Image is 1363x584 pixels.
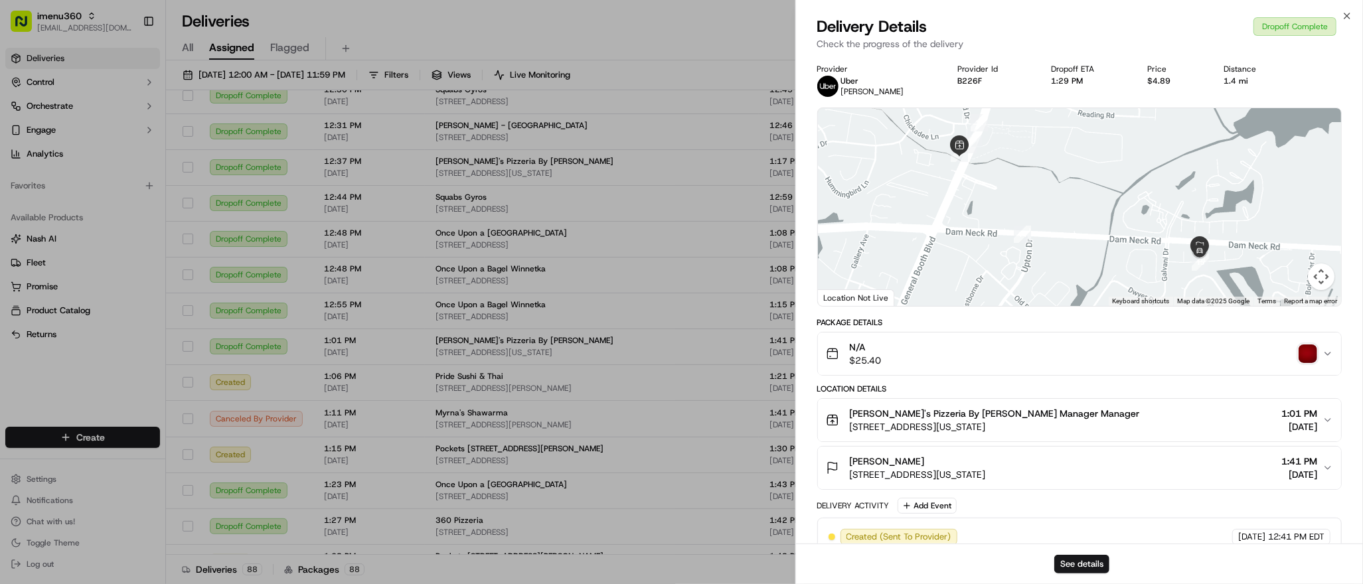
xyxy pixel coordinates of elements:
[817,37,1342,50] p: Check the progress of the delivery
[226,131,242,147] button: Start new chat
[841,86,904,97] span: [PERSON_NAME]
[850,420,1140,433] span: [STREET_ADDRESS][US_STATE]
[35,86,239,100] input: Got a question? Start typing here...
[850,468,986,481] span: [STREET_ADDRESS][US_STATE]
[112,194,123,204] div: 💻
[1051,64,1126,74] div: Dropoff ETA
[13,13,40,40] img: Nash
[850,340,882,354] span: N/A
[817,76,839,97] img: uber-new-logo.jpeg
[846,531,951,543] span: Created (Sent To Provider)
[1112,297,1169,306] button: Keyboard shortcuts
[1051,76,1126,86] div: 1:29 PM
[1281,407,1317,420] span: 1:01 PM
[1281,468,1317,481] span: [DATE]
[1284,297,1337,305] a: Report a map error
[1299,344,1317,363] img: photo_proof_of_delivery image
[959,136,977,153] div: 7
[1281,455,1317,468] span: 1:41 PM
[8,187,107,211] a: 📗Knowledge Base
[898,498,957,514] button: Add Event
[132,225,161,235] span: Pylon
[817,317,1342,328] div: Package Details
[817,16,927,37] span: Delivery Details
[1257,297,1276,305] a: Terms (opens in new tab)
[850,455,925,468] span: [PERSON_NAME]
[850,354,882,367] span: $25.40
[27,192,102,206] span: Knowledge Base
[13,127,37,151] img: 1736555255976-a54dd68f-1ca7-489b-9aae-adbdc363a1c4
[1054,555,1109,573] button: See details
[817,500,890,511] div: Delivery Activity
[1308,263,1334,290] button: Map camera controls
[957,76,982,86] button: B226F
[818,289,894,306] div: Location Not Live
[818,399,1341,441] button: [PERSON_NAME]'s Pizzeria By [PERSON_NAME] Manager Manager[STREET_ADDRESS][US_STATE]1:01 PM[DATE]
[818,447,1341,489] button: [PERSON_NAME][STREET_ADDRESS][US_STATE]1:41 PM[DATE]
[1238,531,1265,543] span: [DATE]
[107,187,218,211] a: 💻API Documentation
[1147,76,1202,86] div: $4.89
[821,289,865,306] a: Open this area in Google Maps (opens a new window)
[1224,76,1289,86] div: 1.4 mi
[817,64,936,74] div: Provider
[850,407,1140,420] span: [PERSON_NAME]'s Pizzeria By [PERSON_NAME] Manager Manager
[965,129,982,147] div: 5
[841,76,904,86] p: Uber
[94,224,161,235] a: Powered byPylon
[45,127,218,140] div: Start new chat
[13,194,24,204] div: 📗
[1281,420,1317,433] span: [DATE]
[957,64,1030,74] div: Provider Id
[1014,226,1031,243] div: 14
[125,192,213,206] span: API Documentation
[817,384,1342,394] div: Location Details
[13,53,242,74] p: Welcome 👋
[821,289,865,306] img: Google
[1268,531,1324,543] span: 12:41 PM EDT
[818,332,1341,375] button: N/A$25.40photo_proof_of_delivery image
[1192,254,1209,271] div: 15
[1147,64,1202,74] div: Price
[45,140,168,151] div: We're available if you need us!
[1177,297,1249,305] span: Map data ©2025 Google
[971,114,988,131] div: 13
[1224,64,1289,74] div: Distance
